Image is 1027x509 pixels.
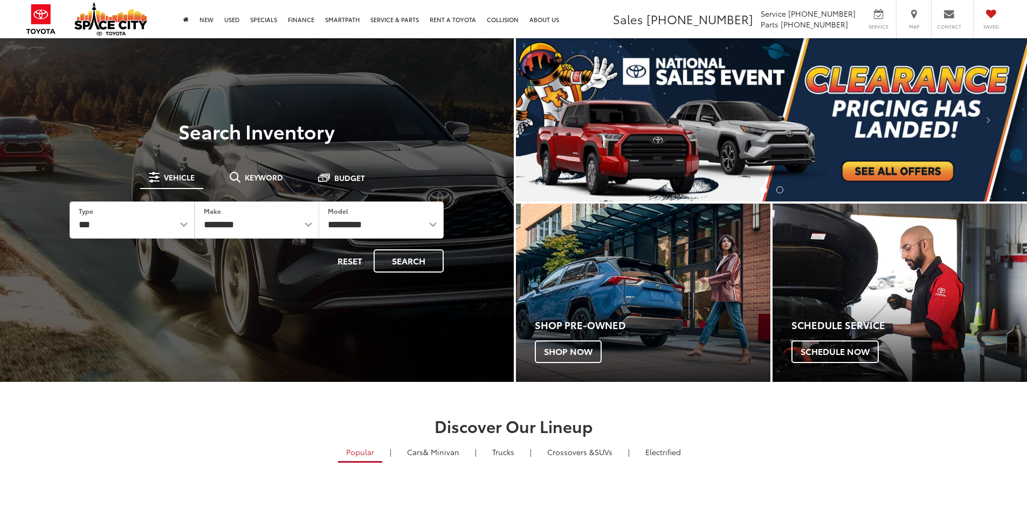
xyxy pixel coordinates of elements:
[472,447,479,457] li: |
[547,447,595,457] span: Crossovers &
[791,340,879,363] span: Schedule Now
[245,173,283,181] span: Keyword
[776,186,783,193] li: Go to slide number 2.
[791,320,1027,331] h4: Schedule Service
[535,340,602,363] span: Shop Now
[646,10,753,27] span: [PHONE_NUMBER]
[637,443,689,461] a: Electrified
[79,206,93,215] label: Type
[781,19,848,30] span: [PHONE_NUMBER]
[625,447,632,457] li: |
[516,204,770,382] div: Toyota
[539,443,621,461] a: SUVs
[328,249,371,273] button: Reset
[535,320,770,331] h4: Shop Pre-Owned
[866,23,891,30] span: Service
[516,204,770,382] a: Shop Pre-Owned Shop Now
[773,204,1027,382] div: Toyota
[338,443,382,463] a: Popular
[761,19,778,30] span: Parts
[423,447,459,457] span: & Minivan
[760,186,767,193] li: Go to slide number 1.
[902,23,926,30] span: Map
[527,447,534,457] li: |
[613,10,643,27] span: Sales
[773,204,1027,382] a: Schedule Service Schedule Now
[374,249,444,273] button: Search
[74,2,147,36] img: Space City Toyota
[788,8,856,19] span: [PHONE_NUMBER]
[387,447,394,457] li: |
[979,23,1003,30] span: Saved
[204,206,221,215] label: Make
[164,173,195,181] span: Vehicle
[484,443,522,461] a: Trucks
[761,8,786,19] span: Service
[134,417,894,435] h2: Discover Our Lineup
[937,23,961,30] span: Contact
[399,443,467,461] a: Cars
[45,120,468,142] h3: Search Inventory
[950,60,1027,180] button: Click to view next picture.
[516,60,592,180] button: Click to view previous picture.
[328,206,348,215] label: Model
[334,174,365,182] span: Budget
